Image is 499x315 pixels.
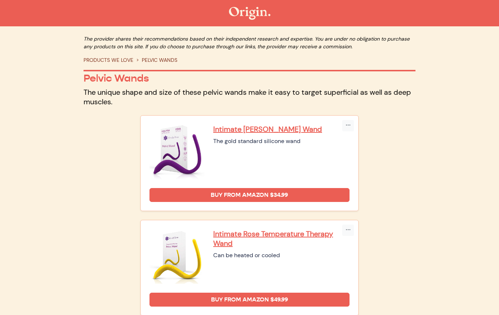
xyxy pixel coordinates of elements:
div: The gold standard silicone wand [213,137,350,146]
p: The provider shares their recommendations based on their independent research and expertise. You ... [84,35,415,50]
li: PELVIC WANDS [133,56,177,64]
a: Buy from Amazon $34.99 [149,188,350,202]
div: Can be heated or cooled [213,251,350,260]
p: Pelvic Wands [84,72,415,85]
img: The Origin Shop [229,7,270,20]
img: Intimate Rose Pelvic Wand [149,124,204,179]
img: Intimate Rose Temperature Therapy Wand [149,229,204,284]
a: PRODUCTS WE LOVE [84,57,133,63]
a: Intimate [PERSON_NAME] Wand [213,124,350,134]
a: Buy from Amazon $49.99 [149,293,350,307]
a: Intimate Rose Temperature Therapy Wand [213,229,350,248]
p: The unique shape and size of these pelvic wands make it easy to target superficial as well as dee... [84,87,415,106]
